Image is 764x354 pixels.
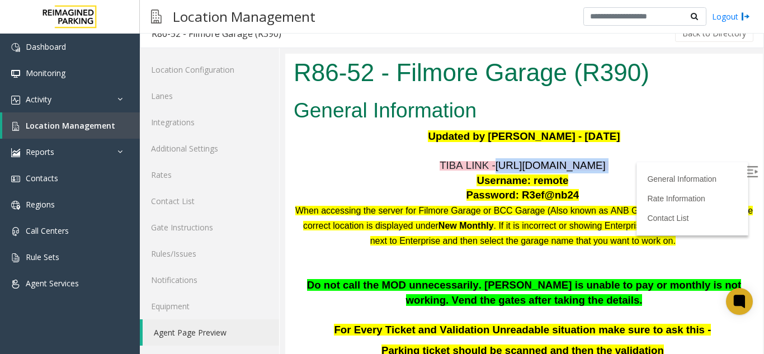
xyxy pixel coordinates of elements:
span: For Every Ticket and Validation Unreadable situation make sure to ask this - [49,270,426,282]
span: Dashboard [26,41,66,52]
a: Contact List [362,160,403,169]
a: Location Configuration [140,56,279,83]
a: Location Management [2,112,140,139]
span: New Monthly [153,167,209,177]
img: 'icon' [11,174,20,183]
span: Reports [26,147,54,157]
button: Back to Directory [675,25,753,42]
span: Updated by [PERSON_NAME] - [DATE] [143,77,334,88]
img: 'icon' [11,280,20,289]
a: Rules/Issues [140,240,279,267]
a: Rate Information [362,140,420,149]
a: General Information [362,121,431,130]
span: When accessing the server for Filmore Garage or BCC Garage (Also known as ANB Garage), always ver... [10,152,468,177]
h3: Location Management [167,3,321,30]
a: Logout [712,11,750,22]
a: Lanes [140,83,279,109]
img: 'icon' [11,69,20,78]
span: Username: remote [191,121,283,133]
span: Location Management [26,120,115,131]
span: TIBA LINK - [154,106,210,117]
span: Password: R3ef@nb24 [181,135,294,147]
a: Notifications [140,267,279,293]
h1: R86-52 - Filmore Garage (R390) [8,2,469,36]
span: Call Centers [26,225,69,236]
a: Agent Page Preview [143,319,279,346]
a: Additional Settings [140,135,279,162]
img: pageIcon [151,3,162,30]
a: Equipment [140,293,279,319]
img: 'icon' [11,43,20,52]
img: 'icon' [11,122,20,131]
span: Agent Services [26,278,79,289]
span: [URL][DOMAIN_NAME] [210,106,320,117]
img: logout [741,11,750,22]
span: Activity [26,94,51,105]
img: 'icon' [11,96,20,105]
div: R86-52 - Filmore Garage (R390) [152,26,281,41]
span: Parking ticket should be scanned and then the validation [96,291,379,303]
span: Regions [26,199,55,210]
img: 'icon' [11,148,20,157]
a: Integrations [140,109,279,135]
img: 'icon' [11,253,20,262]
span: Do not call the MOD unnecessarily. [PERSON_NAME] is unable to pay or monthly is not working. Vend... [22,225,456,252]
span: Rule Sets [26,252,59,262]
h2: General Information [8,43,469,72]
img: 'icon' [11,201,20,210]
a: [URL][DOMAIN_NAME] [210,107,320,117]
a: Rates [140,162,279,188]
img: 'icon' [11,227,20,236]
span: . If it is incorrect or showing Enterprise, manually click on + sign next to Enterprise and then ... [85,167,460,192]
a: Gate Instructions [140,214,279,240]
span: Monitoring [26,68,65,78]
a: Contact List [140,188,279,214]
span: Contacts [26,173,58,183]
img: Open/Close Sidebar Menu [461,112,473,124]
